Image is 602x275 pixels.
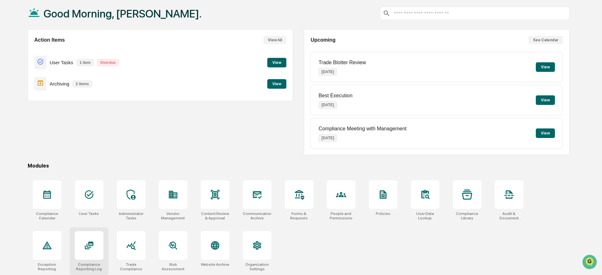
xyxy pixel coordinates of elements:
[318,126,407,132] p: Compliance Meeting with Management
[34,37,65,43] h2: Action Items
[79,211,99,216] div: User Tasks
[159,262,187,271] div: Risk Assessment
[6,13,116,24] p: How can we help?
[536,62,555,72] button: View
[318,60,366,65] p: Trade Blotter Review
[263,36,286,44] button: View All
[45,107,77,113] a: Powered byPylon
[50,81,69,86] p: Archiving
[97,59,119,66] p: Overdue
[73,80,92,87] p: 2 items
[76,59,94,66] p: 1 item
[495,211,523,220] div: Audit & Document Logs
[243,211,271,220] div: Communications Archive
[108,51,116,58] button: Start new chat
[75,262,103,271] div: Compliance Reporting Log
[318,134,337,142] p: [DATE]
[318,101,337,109] p: [DATE]
[536,95,555,105] button: View
[159,211,187,220] div: Vendor Management
[52,80,79,86] span: Attestations
[201,211,229,220] div: Content Review & Approval
[376,211,390,216] div: Policies
[327,211,355,220] div: People and Permissions
[318,68,337,76] p: [DATE]
[22,49,104,55] div: Start new chat
[267,79,286,89] button: View
[117,262,145,271] div: Trade Compliance
[33,262,61,271] div: Exception Reporting
[6,93,11,98] div: 🔎
[267,80,286,86] a: View
[13,80,41,86] span: Preclearance
[63,108,77,113] span: Pylon
[4,78,44,89] a: 🖐️Preclearance
[267,58,286,67] button: View
[536,128,555,138] button: View
[6,49,18,60] img: 1746055101610-c473b297-6a78-478c-a979-82029cc54cd1
[46,81,51,86] div: 🗄️
[201,262,229,267] div: Website Archive
[267,59,286,65] a: View
[6,81,11,86] div: 🖐️
[411,211,439,220] div: User Data Lookup
[44,7,202,20] h1: Good Morning, [PERSON_NAME].
[13,92,40,99] span: Data Lookup
[582,254,599,271] iframe: Open customer support
[33,211,61,220] div: Compliance Calendar
[117,211,145,220] div: Administrator Tasks
[22,55,80,60] div: We're available if you need us!
[50,60,73,65] p: User Tasks
[44,78,81,89] a: 🗄️Attestations
[528,36,563,44] button: See Calendar
[311,37,335,43] h2: Upcoming
[28,163,570,169] div: Modules
[243,262,271,271] div: Organization Settings
[318,93,353,99] p: Best Execution
[4,90,43,101] a: 🔎Data Lookup
[453,211,481,220] div: Compliance Library
[285,211,313,220] div: Forms & Requests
